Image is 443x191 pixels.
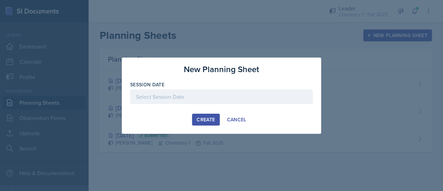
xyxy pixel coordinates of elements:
[130,81,164,88] label: Session Date
[223,114,251,125] button: Cancel
[227,117,246,122] div: Cancel
[192,114,219,125] button: Create
[184,63,259,76] h3: New Planning Sheet
[197,117,215,122] div: Create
